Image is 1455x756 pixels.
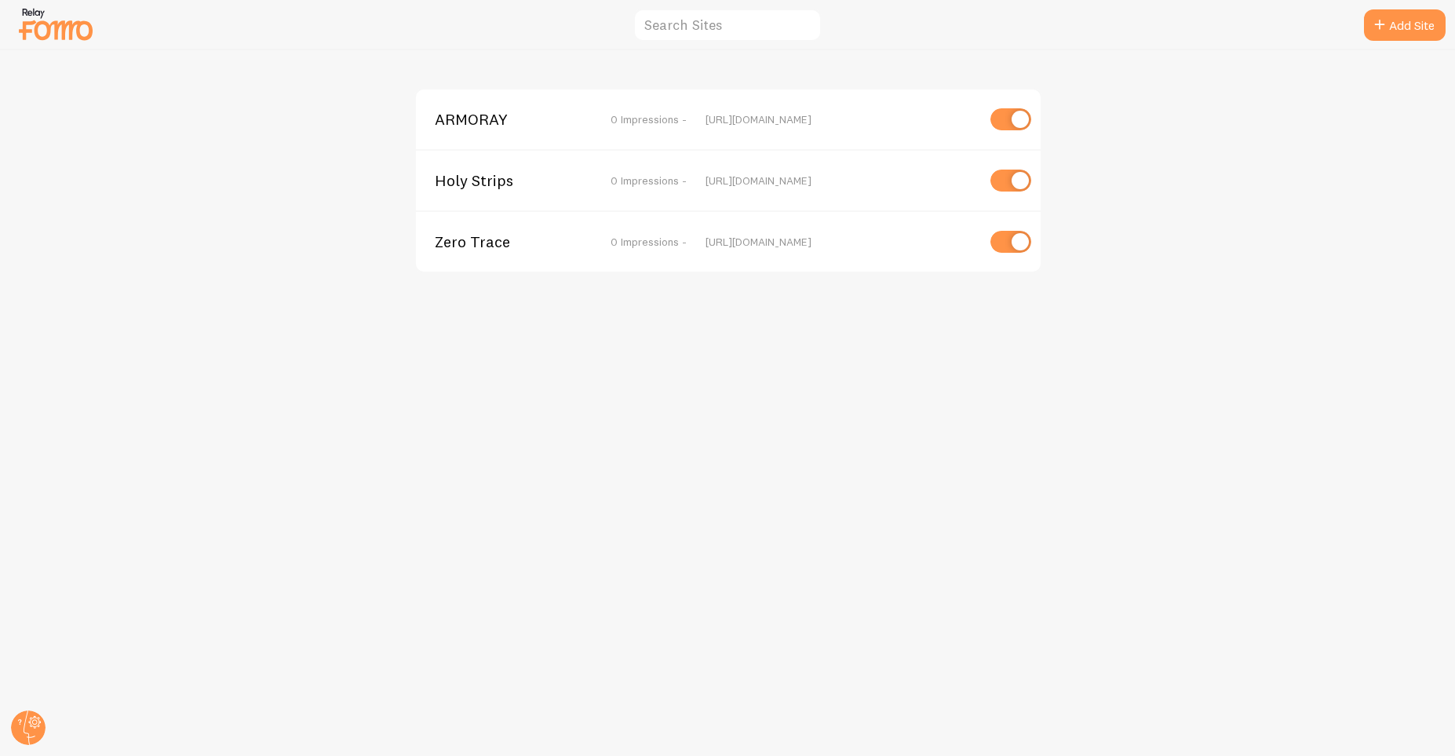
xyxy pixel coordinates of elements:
[611,235,687,249] span: 0 Impressions -
[16,4,95,44] img: fomo-relay-logo-orange.svg
[435,112,561,126] span: ARMORAY
[706,173,976,188] div: [URL][DOMAIN_NAME]
[435,173,561,188] span: Holy Strips
[611,112,687,126] span: 0 Impressions -
[706,235,976,249] div: [URL][DOMAIN_NAME]
[435,235,561,249] span: Zero Trace
[611,173,687,188] span: 0 Impressions -
[706,112,976,126] div: [URL][DOMAIN_NAME]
